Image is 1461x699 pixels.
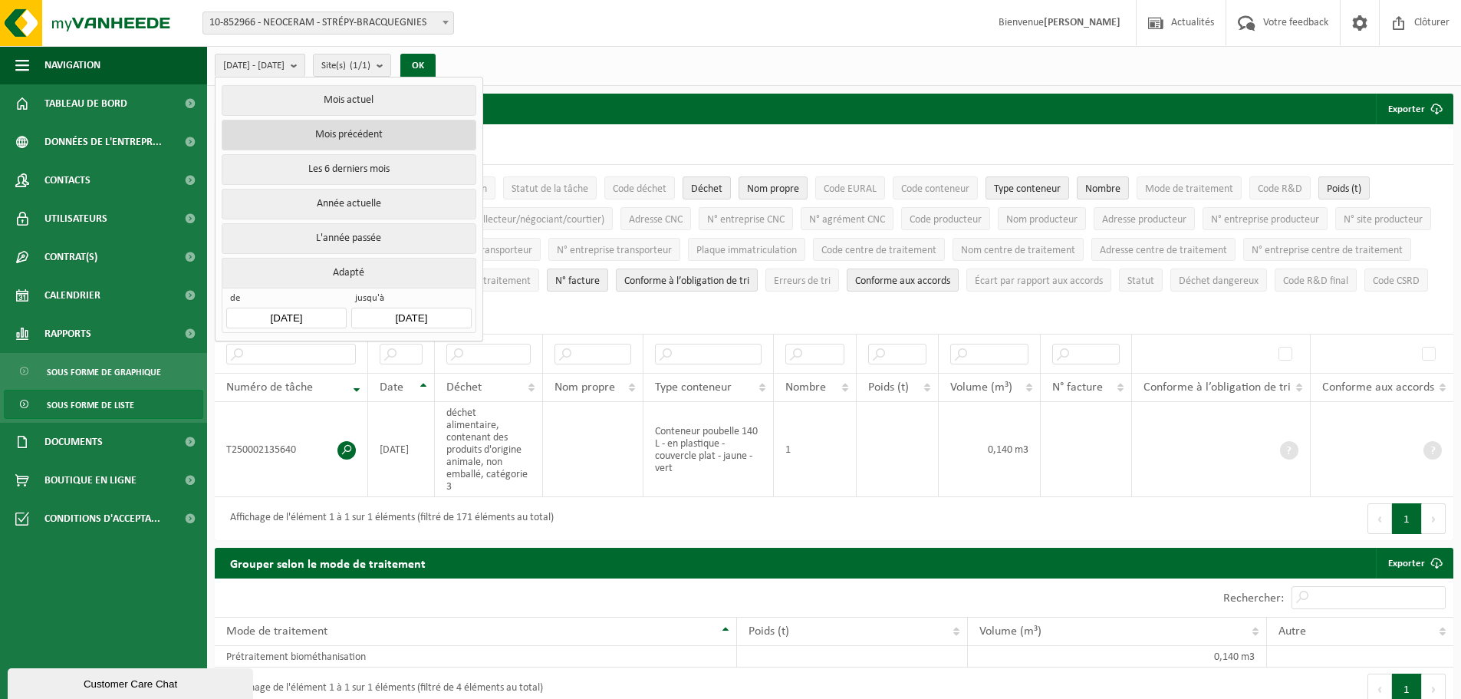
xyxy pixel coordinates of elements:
button: Écart par rapport aux accordsÉcart par rapport aux accords: Activate to sort [966,269,1111,292]
span: [DATE] - [DATE] [223,54,285,77]
span: Calendrier [44,276,100,315]
td: [DATE] [368,402,435,497]
button: Plaque immatriculationPlaque immatriculation: Activate to sort [688,238,805,261]
span: Autre [1278,625,1306,638]
button: Nom producteurNom producteur: Activate to sort [998,207,1086,230]
span: Rapports [44,315,91,353]
button: Poids (t)Poids (t): Activate to sort [1318,176,1370,199]
span: N° entreprise producteur [1211,214,1319,226]
button: Adapté [222,258,475,288]
span: Tableau de bord [44,84,127,123]
span: N° site producteur [1344,214,1423,226]
button: Statut de la tâcheStatut de la tâche: Activate to sort [503,176,597,199]
span: Conforme à l’obligation de tri [624,275,749,287]
button: StatutStatut: Activate to sort [1119,269,1163,292]
span: Statut de la tâche [512,183,588,195]
span: Mode de traitement [1145,183,1233,195]
span: Déchet [446,381,482,394]
button: N° entreprise producteurN° entreprise producteur: Activate to sort [1203,207,1328,230]
button: Erreurs de triErreurs de tri: Activate to sort [765,269,839,292]
span: Conforme aux accords [1322,381,1434,394]
span: Nom propre [747,183,799,195]
button: Nom CNC (collecteur/négociant/courtier)Nom CNC (collecteur/négociant/courtier): Activate to sort [419,207,613,230]
button: OK [400,54,436,78]
button: N° entreprise CNCN° entreprise CNC: Activate to sort [699,207,793,230]
span: Nombre [785,381,826,394]
button: Mois actuel [222,85,475,116]
button: Conforme aux accords : Activate to sort [847,269,959,292]
button: N° entreprise transporteurN° entreprise transporteur: Activate to sort [548,238,680,261]
span: Code R&D [1258,183,1302,195]
span: Code déchet [613,183,666,195]
span: Conforme aux accords [855,275,950,287]
button: Les 6 derniers mois [222,154,475,185]
span: Volume (m³) [950,381,1012,394]
td: Conteneur poubelle 140 L - en plastique - couvercle plat - jaune - vert [643,402,774,497]
button: [DATE] - [DATE] [215,54,305,77]
a: Exporter [1376,548,1452,579]
span: Code centre de traitement [821,245,936,256]
span: N° agrément CNC [809,214,885,226]
span: Conditions d'accepta... [44,500,160,538]
span: Utilisateurs [44,199,107,238]
span: Erreurs de tri [774,275,831,287]
span: N° entreprise transporteur [557,245,672,256]
span: Adresse transporteur [441,245,532,256]
span: N° entreprise centre de traitement [1252,245,1403,256]
span: Date [380,381,403,394]
span: Déchet [691,183,722,195]
span: Adresse producteur [1102,214,1186,226]
iframe: chat widget [8,665,256,699]
button: Code EURALCode EURAL: Activate to sort [815,176,885,199]
span: Écart par rapport aux accords [975,275,1103,287]
button: Code centre de traitementCode centre de traitement: Activate to sort [813,238,945,261]
span: Nom producteur [1006,214,1078,226]
span: Statut [1127,275,1154,287]
td: 0,140 m3 [939,402,1041,497]
div: Affichage de l'élément 1 à 1 sur 1 éléments (filtré de 171 éléments au total) [222,505,554,532]
button: Exporter [1376,94,1452,124]
span: Adresse centre de traitement [1100,245,1227,256]
span: Numéro de tâche [226,381,313,394]
strong: [PERSON_NAME] [1044,17,1120,28]
span: Code CSRD [1373,275,1420,287]
span: Site(s) [321,54,370,77]
span: Données de l'entrepr... [44,123,162,161]
td: 1 [774,402,857,497]
button: L'année passée [222,223,475,254]
span: Poids (t) [749,625,789,638]
button: NombreNombre: Activate to sort [1077,176,1129,199]
button: DéchetDéchet: Activate to sort [683,176,731,199]
button: Conforme à l’obligation de tri : Activate to sort [616,269,758,292]
span: Conforme à l’obligation de tri [1143,381,1291,394]
span: Poids (t) [1327,183,1361,195]
span: Poids (t) [868,381,909,394]
button: Code R&DCode R&amp;D: Activate to sort [1249,176,1311,199]
span: Déchet dangereux [1179,275,1259,287]
button: Adresse producteurAdresse producteur: Activate to sort [1094,207,1195,230]
span: Adresse CNC [629,214,683,226]
button: N° factureN° facture: Activate to sort [547,269,608,292]
span: jusqu'à [351,292,471,308]
button: Code CSRDCode CSRD: Activate to sort [1364,269,1428,292]
label: Rechercher: [1223,592,1284,605]
td: déchet alimentaire, contenant des produits d'origine animale, non emballé, catégorie 3 [435,402,543,497]
span: Documents [44,423,103,461]
span: Code conteneur [901,183,969,195]
button: Code producteurCode producteur: Activate to sort [901,207,990,230]
button: Mois précédent [222,120,475,150]
button: Code R&D finalCode R&amp;D final: Activate to sort [1275,269,1357,292]
span: N° facture [1052,381,1103,394]
span: N° entreprise CNC [707,214,785,226]
span: Plaque immatriculation [696,245,797,256]
span: Nombre [1085,183,1120,195]
h2: Grouper selon le mode de traitement [215,548,441,578]
a: Sous forme de liste [4,390,203,419]
span: N° facture [555,275,600,287]
td: 0,140 m3 [968,646,1266,668]
span: Nom propre [554,381,615,394]
button: Site(s)(1/1) [313,54,391,77]
span: Contacts [44,161,90,199]
button: Déchet dangereux : Activate to sort [1170,269,1267,292]
button: Année actuelle [222,189,475,219]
